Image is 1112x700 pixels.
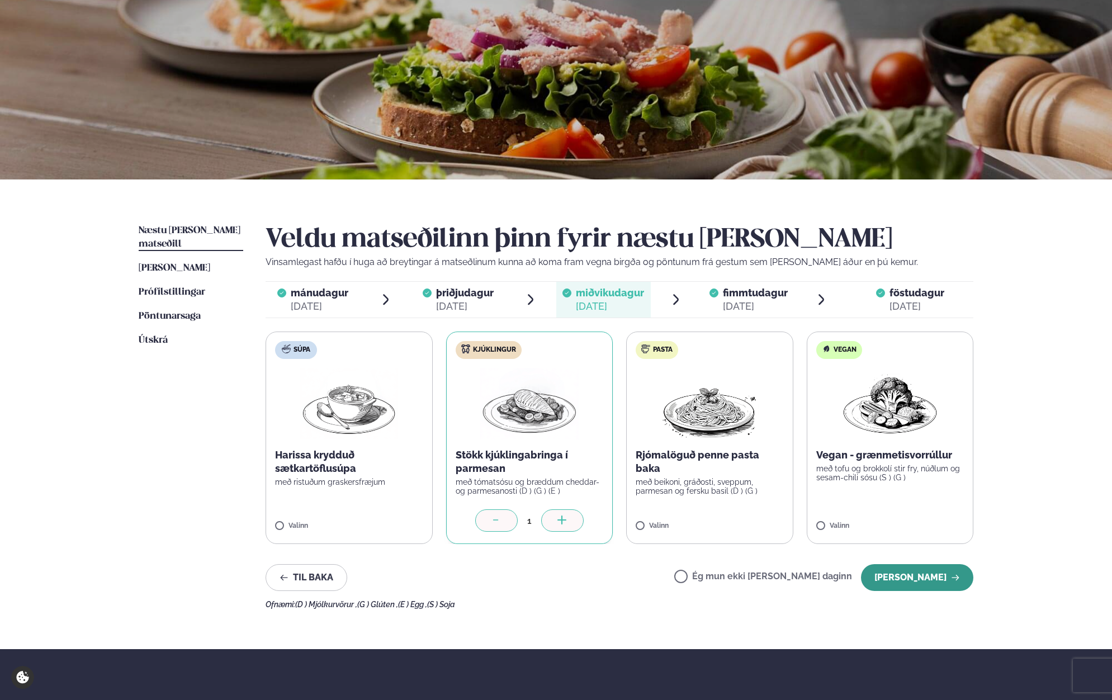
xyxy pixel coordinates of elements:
a: Prófílstillingar [139,286,205,299]
span: Pöntunarsaga [139,311,201,321]
div: [DATE] [436,300,494,313]
div: [DATE] [291,300,348,313]
span: föstudagur [889,287,944,299]
div: Ofnæmi: [266,600,973,609]
span: Útskrá [139,335,168,345]
img: Vegan.svg [822,344,831,353]
div: [DATE] [889,300,944,313]
span: Kjúklingur [473,346,516,354]
p: Vegan - grænmetisvorrúllur [816,448,964,462]
p: með ristuðum graskersfræjum [275,477,423,486]
div: [DATE] [723,300,788,313]
button: [PERSON_NAME] [861,564,973,591]
span: (G ) Glúten , [357,600,398,609]
span: (S ) Soja [427,600,455,609]
div: [DATE] [576,300,644,313]
div: 1 [518,514,541,527]
img: Soup.png [300,368,398,439]
span: fimmtudagur [723,287,788,299]
img: Vegan.png [841,368,939,439]
img: Chicken-breast.png [480,368,579,439]
p: Harissa krydduð sætkartöflusúpa [275,448,423,475]
p: með beikoni, gráðosti, sveppum, parmesan og fersku basil (D ) (G ) [636,477,784,495]
span: (D ) Mjólkurvörur , [295,600,357,609]
span: þriðjudagur [436,287,494,299]
p: með tómatsósu og bræddum cheddar- og parmesanosti (D ) (G ) (E ) [456,477,604,495]
p: Stökk kjúklingabringa í parmesan [456,448,604,475]
a: Pöntunarsaga [139,310,201,323]
button: Til baka [266,564,347,591]
span: Prófílstillingar [139,287,205,297]
img: Spagetti.png [660,368,759,439]
a: Cookie settings [11,666,34,689]
img: soup.svg [282,344,291,353]
span: [PERSON_NAME] [139,263,210,273]
a: Næstu [PERSON_NAME] matseðill [139,224,243,251]
span: Vegan [834,346,857,354]
p: með tofu og brokkolí stir fry, núðlum og sesam-chili sósu (S ) (G ) [816,464,964,482]
a: [PERSON_NAME] [139,262,210,275]
img: pasta.svg [641,344,650,353]
span: (E ) Egg , [398,600,427,609]
img: chicken.svg [461,344,470,353]
span: Pasta [653,346,673,354]
span: Næstu [PERSON_NAME] matseðill [139,226,240,249]
h2: Veldu matseðilinn þinn fyrir næstu [PERSON_NAME] [266,224,973,256]
span: miðvikudagur [576,287,644,299]
a: Útskrá [139,334,168,347]
p: Rjómalöguð penne pasta baka [636,448,784,475]
span: mánudagur [291,287,348,299]
span: Súpa [294,346,310,354]
p: Vinsamlegast hafðu í huga að breytingar á matseðlinum kunna að koma fram vegna birgða og pöntunum... [266,256,973,269]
